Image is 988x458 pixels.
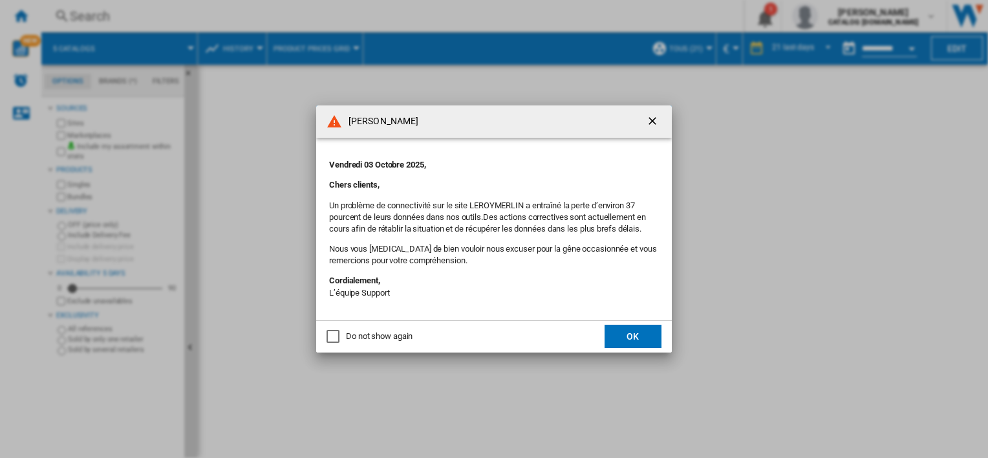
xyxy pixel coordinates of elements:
h4: [PERSON_NAME] [342,115,418,128]
strong: Cordialement, [329,276,380,285]
strong: Vendredi 03 Octobre 2025, [329,160,426,169]
md-checkbox: Do not show again [327,331,413,343]
p: Nous vous [MEDICAL_DATA] de bien vouloir nous excuser pour la gêne occasionnée et vous remercions... [329,243,659,267]
button: OK [605,325,661,348]
p: L’équipe Support [329,275,659,298]
ng-md-icon: getI18NText('BUTTONS.CLOSE_DIALOG') [646,114,661,130]
div: Do not show again [346,331,413,342]
strong: Chers clients, [329,180,380,190]
button: getI18NText('BUTTONS.CLOSE_DIALOG') [641,109,667,135]
p: Un problème de connectivité sur le site LEROYMERLIN a entraîné la perte d’environ 37 pourcent de ... [329,200,659,235]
